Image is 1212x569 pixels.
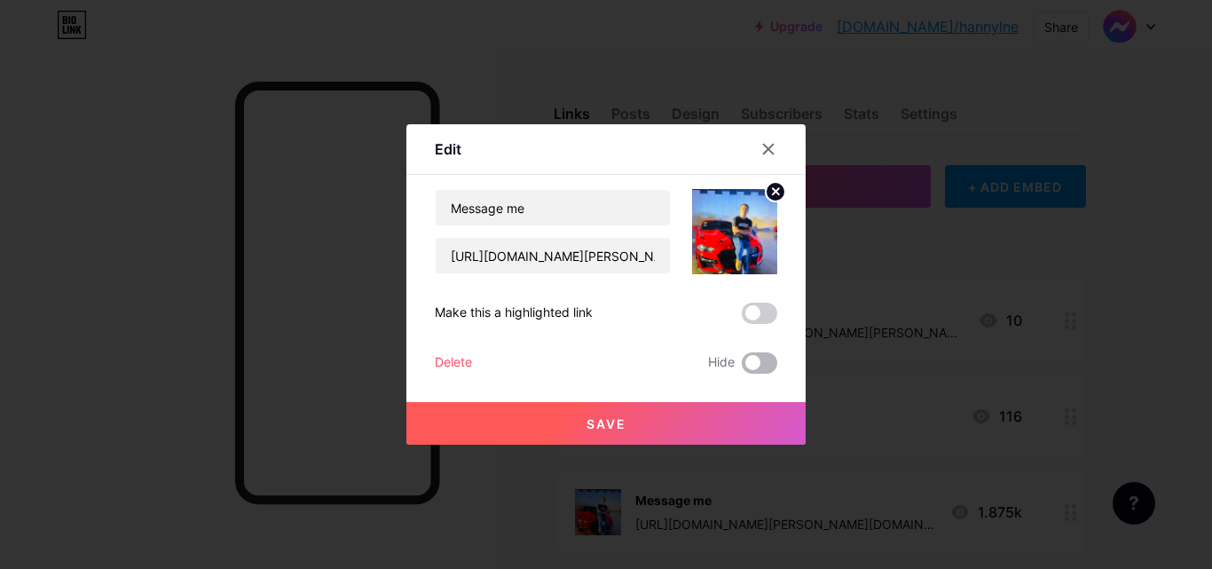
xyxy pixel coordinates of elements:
[708,352,735,374] span: Hide
[586,416,626,431] span: Save
[435,138,461,160] div: Edit
[436,238,670,273] input: URL
[406,402,806,445] button: Save
[692,189,777,274] img: link_thumbnail
[436,190,670,225] input: Title
[435,352,472,374] div: Delete
[435,303,593,324] div: Make this a highlighted link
